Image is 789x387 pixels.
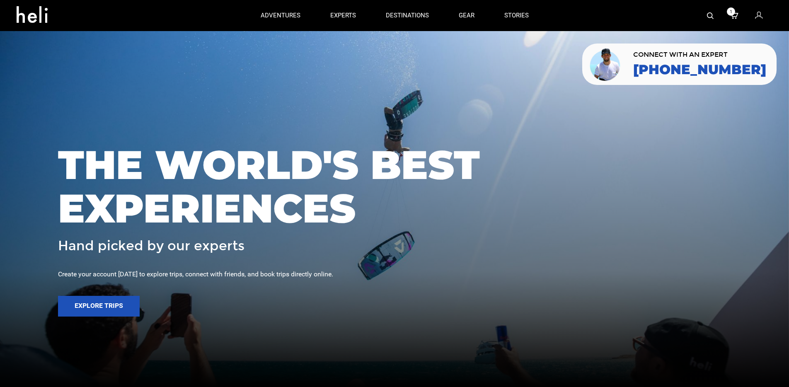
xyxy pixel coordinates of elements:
[633,62,766,77] a: [PHONE_NUMBER]
[386,11,429,20] p: destinations
[58,270,731,279] div: Create your account [DATE] to explore trips, connect with friends, and book trips directly online.
[330,11,356,20] p: experts
[588,47,623,82] img: contact our team
[633,51,766,58] span: CONNECT WITH AN EXPERT
[58,143,731,230] span: THE WORLD'S BEST EXPERIENCES
[707,12,714,19] img: search-bar-icon.svg
[58,296,140,317] button: Explore Trips
[261,11,300,20] p: adventures
[58,239,244,253] span: Hand picked by our experts
[727,7,735,16] span: 1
